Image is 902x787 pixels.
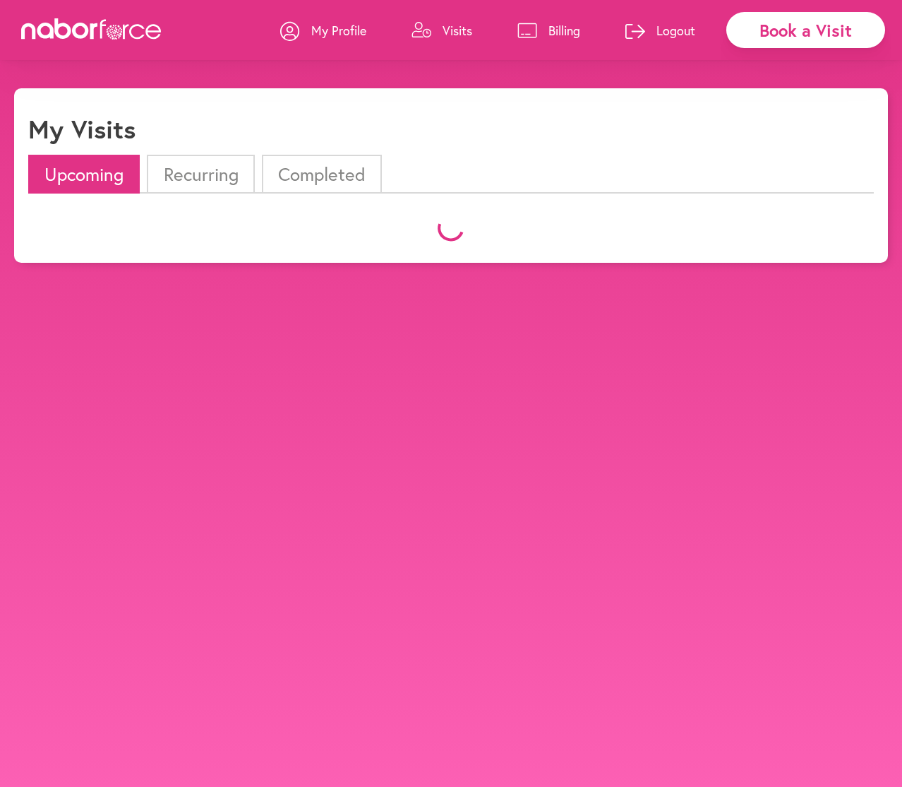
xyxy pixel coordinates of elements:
a: Logout [625,9,695,52]
div: Book a Visit [726,12,885,48]
h1: My Visits [28,114,136,144]
li: Recurring [147,155,254,194]
li: Upcoming [28,155,140,194]
p: Visits [443,22,472,39]
a: My Profile [280,9,366,52]
a: Visits [411,9,472,52]
a: Billing [517,9,580,52]
p: My Profile [311,22,366,39]
li: Completed [262,155,382,194]
p: Billing [548,22,580,39]
p: Logout [656,22,695,39]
